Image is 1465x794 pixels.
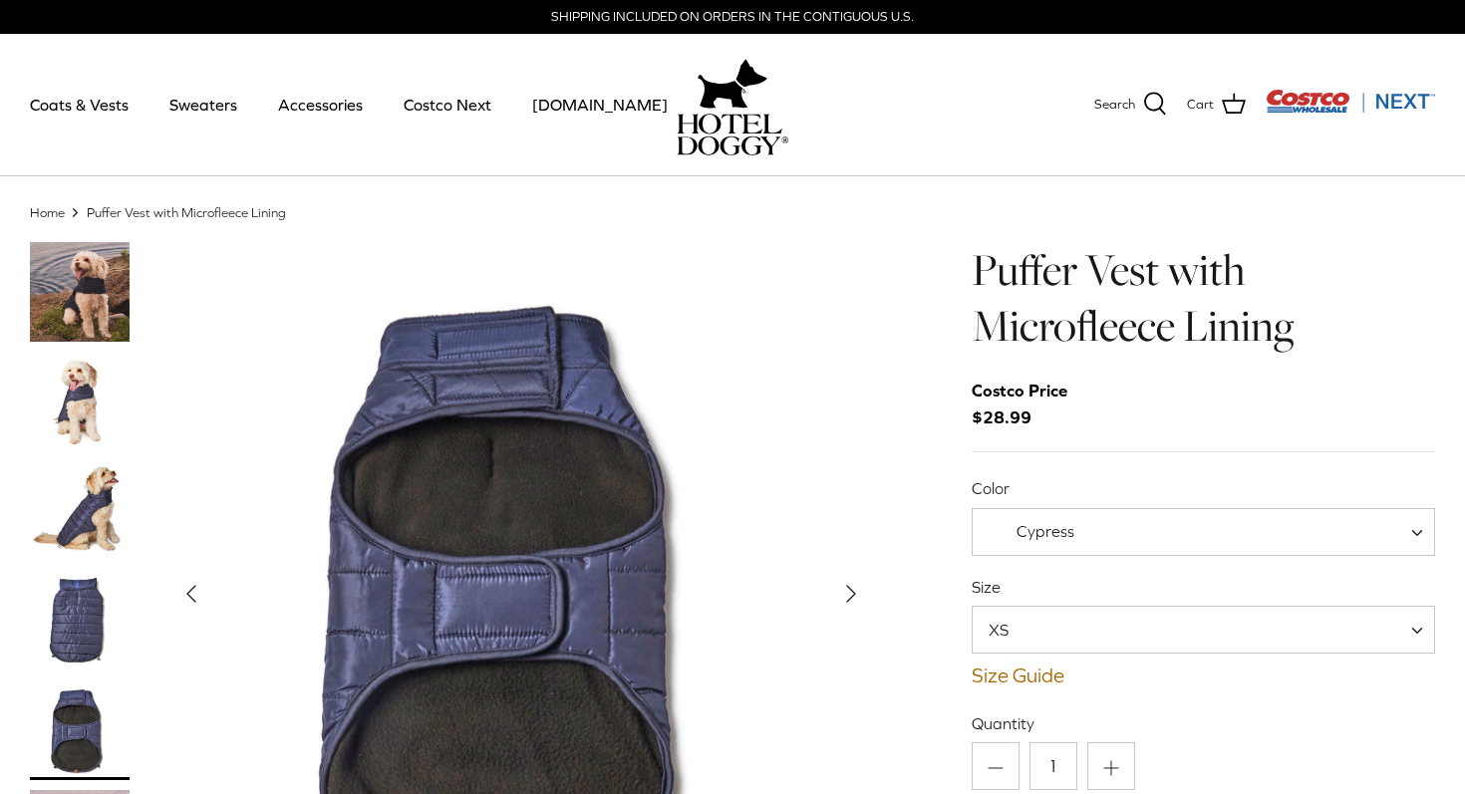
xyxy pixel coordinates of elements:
[1266,89,1435,114] img: Costco Next
[972,378,1067,404] div: Costco Price
[698,54,767,114] img: hoteldoggy.com
[30,204,65,219] a: Home
[829,572,873,616] button: Next
[972,378,1087,431] span: $28.99
[1094,92,1167,118] a: Search
[1017,522,1074,540] span: Cypress
[30,461,130,561] a: Thumbnail Link
[973,619,1048,641] span: XS
[973,521,1115,542] span: Cypress
[972,712,1435,734] label: Quantity
[30,203,1435,222] nav: Breadcrumbs
[1187,95,1214,116] span: Cart
[972,663,1435,687] a: Size Guide
[386,71,509,138] a: Costco Next
[169,572,213,616] button: Previous
[30,680,130,780] a: Thumbnail Link
[972,242,1435,355] h1: Puffer Vest with Microfleece Lining
[30,242,130,342] a: Thumbnail Link
[677,54,788,155] a: hoteldoggy.com hoteldoggycom
[1094,95,1135,116] span: Search
[30,571,130,670] a: Thumbnail Link
[151,71,255,138] a: Sweaters
[972,606,1435,654] span: XS
[677,114,788,155] img: hoteldoggycom
[972,508,1435,556] span: Cypress
[12,71,146,138] a: Coats & Vests
[514,71,686,138] a: [DOMAIN_NAME]
[972,477,1435,499] label: Color
[30,352,130,451] a: Thumbnail Link
[1187,92,1246,118] a: Cart
[260,71,381,138] a: Accessories
[87,204,286,219] a: Puffer Vest with Microfleece Lining
[1029,742,1077,790] input: Quantity
[972,576,1435,598] label: Size
[1266,102,1435,117] a: Visit Costco Next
